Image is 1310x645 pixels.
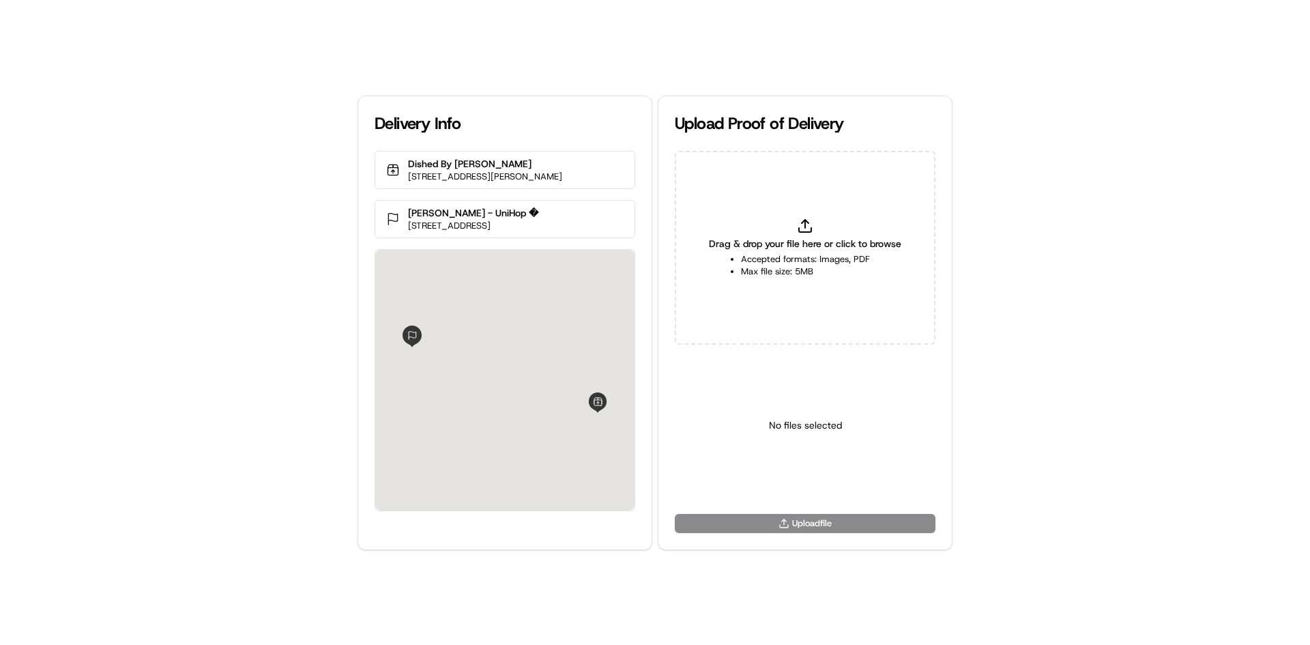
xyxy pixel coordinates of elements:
[675,113,935,134] div: Upload Proof of Delivery
[741,253,870,266] li: Accepted formats: Images, PDF
[408,206,538,220] p: [PERSON_NAME] - UniHop �
[375,113,635,134] div: Delivery Info
[769,418,842,432] p: No files selected
[408,157,562,171] p: Dished By [PERSON_NAME]
[408,171,562,183] p: [STREET_ADDRESS][PERSON_NAME]
[741,266,870,278] li: Max file size: 5MB
[408,220,538,232] p: [STREET_ADDRESS]
[709,237,901,250] span: Drag & drop your file here or click to browse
